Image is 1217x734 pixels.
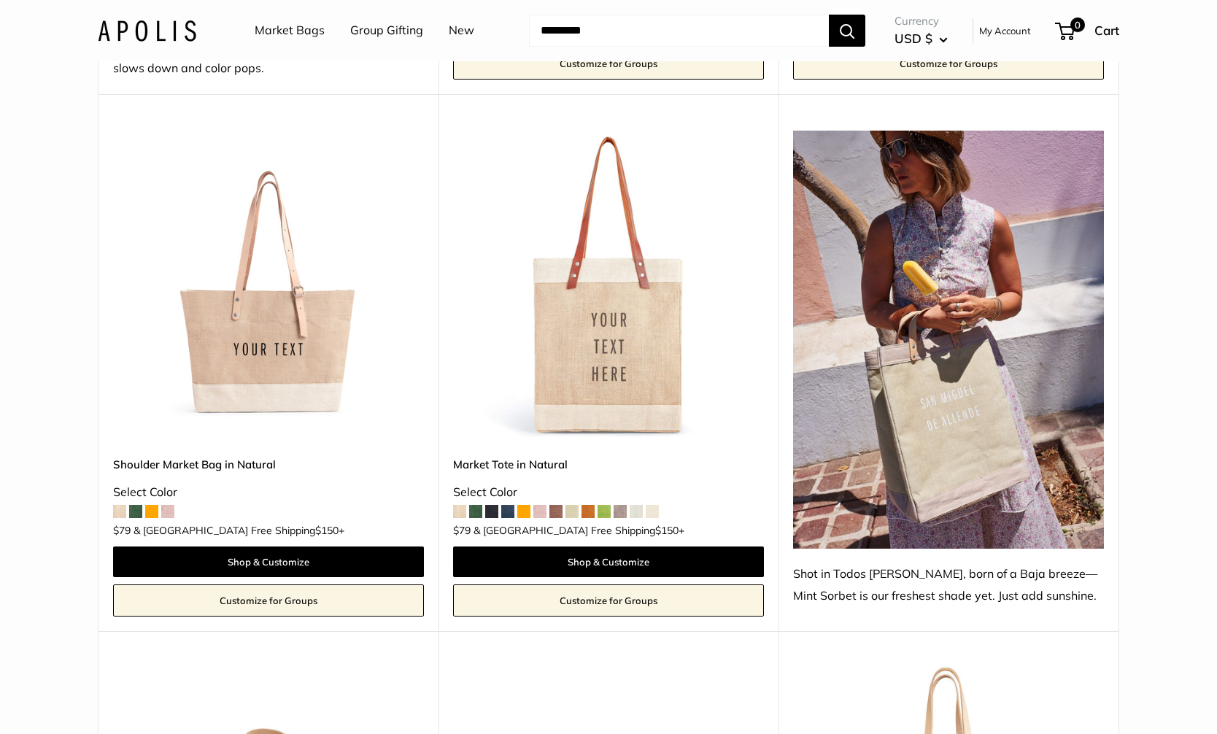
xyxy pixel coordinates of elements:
[655,524,679,537] span: $150
[453,47,764,80] a: Customize for Groups
[1070,18,1085,32] span: 0
[793,47,1104,80] a: Customize for Groups
[453,131,764,441] img: description_Make it yours with custom printed text.
[453,524,471,537] span: $79
[350,20,423,42] a: Group Gifting
[113,131,424,441] a: Shoulder Market Bag in NaturalShoulder Market Bag in Natural
[113,456,424,473] a: Shoulder Market Bag in Natural
[829,15,865,47] button: Search
[113,482,424,503] div: Select Color
[895,31,932,46] span: USD $
[449,20,474,42] a: New
[979,22,1031,39] a: My Account
[113,524,131,537] span: $79
[793,563,1104,607] div: Shot in Todos [PERSON_NAME], born of a Baja breeze—Mint Sorbet is our freshest shade yet. Just ad...
[453,546,764,577] a: Shop & Customize
[895,27,948,50] button: USD $
[113,584,424,617] a: Customize for Groups
[474,525,684,536] span: & [GEOGRAPHIC_DATA] Free Shipping +
[453,131,764,441] a: description_Make it yours with custom printed text.description_The Original Market bag in its 4 n...
[895,11,948,31] span: Currency
[315,524,339,537] span: $150
[134,525,344,536] span: & [GEOGRAPHIC_DATA] Free Shipping +
[529,15,829,47] input: Search...
[1094,23,1119,38] span: Cart
[255,20,325,42] a: Market Bags
[113,131,424,441] img: Shoulder Market Bag in Natural
[453,482,764,503] div: Select Color
[453,456,764,473] a: Market Tote in Natural
[98,20,196,41] img: Apolis
[113,546,424,577] a: Shop & Customize
[453,584,764,617] a: Customize for Groups
[1056,19,1119,42] a: 0 Cart
[793,131,1104,549] img: Shot in Todos Santos, born of a Baja breeze—Mint Sorbet is our freshest shade yet. Just add sunsh...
